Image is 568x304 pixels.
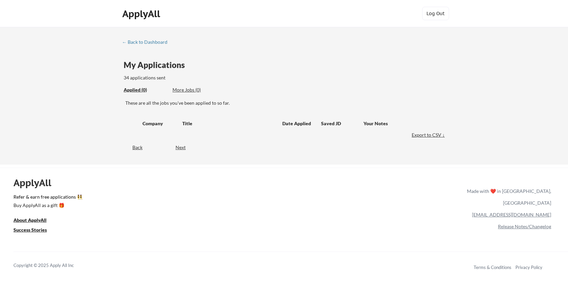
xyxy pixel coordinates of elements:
[13,217,46,223] u: About ApplyAll
[182,120,276,127] div: Title
[13,227,47,233] u: Success Stories
[176,144,193,151] div: Next
[13,216,56,225] a: About ApplyAll
[125,100,446,106] div: These are all the jobs you've been applied to so far.
[122,8,162,20] div: ApplyAll
[122,40,172,44] div: ← Back to Dashboard
[124,61,190,69] div: My Applications
[13,203,81,208] div: Buy ApplyAll as a gift 🎁
[13,202,81,210] a: Buy ApplyAll as a gift 🎁
[172,87,222,94] div: These are job applications we think you'd be a good fit for, but couldn't apply you to automatica...
[422,7,449,20] button: Log Out
[282,120,312,127] div: Date Applied
[122,144,143,151] div: Back
[124,74,254,81] div: 34 applications sent
[474,265,511,270] a: Terms & Conditions
[13,262,91,269] div: Copyright © 2025 Apply All Inc
[321,117,364,129] div: Saved JD
[172,87,222,93] div: More Jobs (0)
[13,195,326,202] a: Refer & earn free applications 👯‍♀️
[498,224,551,229] a: Release Notes/Changelog
[124,87,167,94] div: These are all the jobs you've been applied to so far.
[13,226,56,235] a: Success Stories
[364,120,440,127] div: Your Notes
[464,185,551,209] div: Made with ❤️ in [GEOGRAPHIC_DATA], [GEOGRAPHIC_DATA]
[122,39,172,46] a: ← Back to Dashboard
[472,212,551,217] a: [EMAIL_ADDRESS][DOMAIN_NAME]
[13,177,59,189] div: ApplyAll
[143,120,176,127] div: Company
[515,265,542,270] a: Privacy Policy
[124,87,167,93] div: Applied (0)
[412,132,446,138] div: Export to CSV ↓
